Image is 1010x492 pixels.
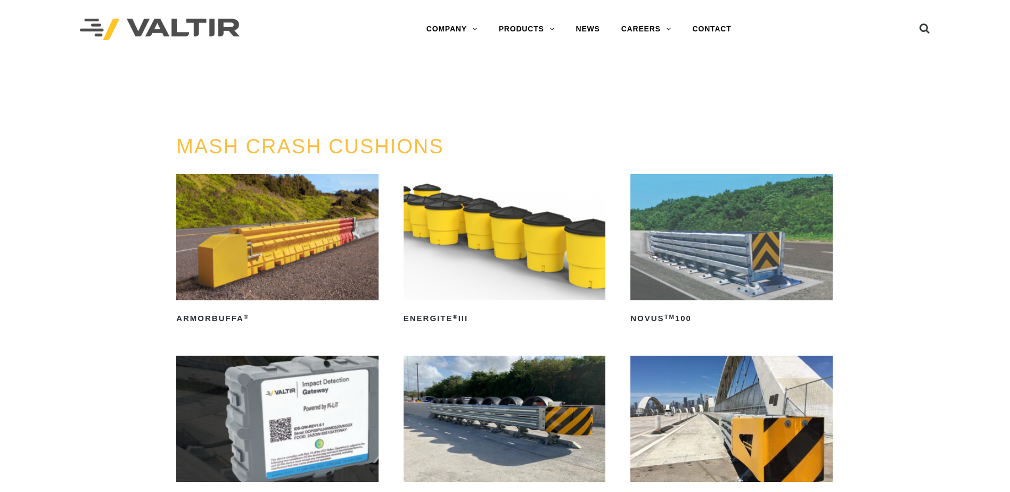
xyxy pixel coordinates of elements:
a: ArmorBuffa® [176,174,379,327]
a: NEWS [565,19,611,40]
img: Valtir [80,19,240,40]
a: ENERGITE®III [404,174,606,327]
sup: ® [244,314,249,320]
a: CAREERS [611,19,682,40]
sup: TM [664,314,675,320]
h2: NOVUS 100 [630,310,833,327]
a: PRODUCTS [488,19,565,40]
a: COMPANY [416,19,488,40]
h2: ArmorBuffa [176,310,379,327]
a: NOVUSTM100 [630,174,833,327]
sup: ® [453,314,458,320]
h2: ENERGITE III [404,310,606,327]
a: CONTACT [682,19,742,40]
a: MASH CRASH CUSHIONS [176,135,444,158]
